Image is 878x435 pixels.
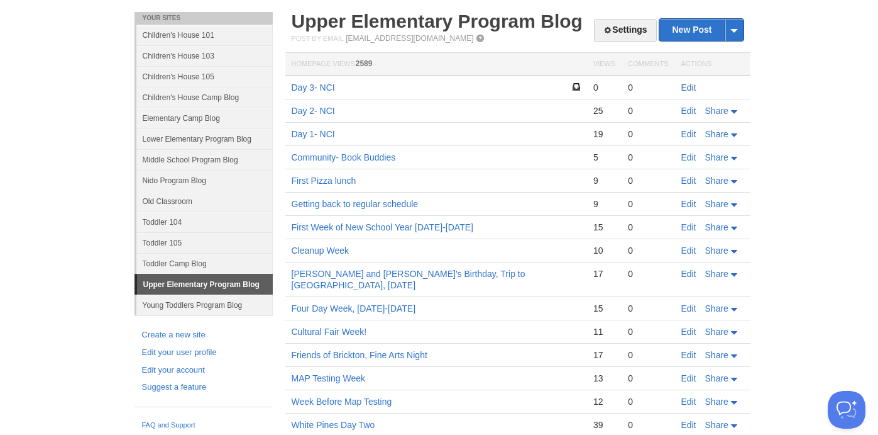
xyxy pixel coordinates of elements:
span: Share [705,199,728,209]
div: 10 [593,245,615,256]
li: Your Sites [134,12,273,25]
a: Edit [681,152,696,162]
a: Children's House 103 [136,45,273,66]
a: FAQ and Support [142,420,265,431]
div: 11 [593,326,615,337]
span: Share [705,246,728,256]
a: Edit [681,350,696,360]
span: Share [705,129,728,139]
th: Homepage Views [285,53,587,76]
a: Upper Elementary Program Blog [292,11,583,31]
div: 17 [593,349,615,361]
span: Share [705,397,728,407]
div: 12 [593,396,615,407]
div: 15 [593,303,615,314]
div: 25 [593,105,615,116]
a: Week Before Map Testing [292,397,392,407]
div: 13 [593,373,615,384]
a: Edit [681,327,696,337]
a: Lower Elementary Program Blog [136,128,273,149]
a: Toddler 105 [136,232,273,253]
div: 0 [628,222,668,233]
div: 15 [593,222,615,233]
div: 0 [628,396,668,407]
a: First Pizza lunch [292,176,356,186]
a: Middle School Program Blog [136,149,273,170]
a: Edit your account [142,364,265,377]
span: Share [705,222,728,232]
span: Share [705,350,728,360]
th: Views [587,53,622,76]
th: Comments [622,53,674,76]
a: Getting back to regular schedule [292,199,419,209]
a: Old Classroom [136,191,273,212]
a: Edit [681,82,696,93]
a: Edit [681,269,696,279]
iframe: Help Scout Beacon - Open [828,391,865,429]
a: Edit [681,373,696,383]
div: 0 [628,326,668,337]
span: Share [705,420,728,430]
span: Share [705,152,728,162]
a: Create a new site [142,329,265,342]
span: Share [705,269,728,279]
span: Share [705,303,728,314]
a: Suggest a feature [142,381,265,394]
a: Edit [681,303,696,314]
span: Share [705,106,728,116]
a: Edit [681,246,696,256]
div: 0 [628,198,668,210]
a: MAP Testing Week [292,373,366,383]
div: 19 [593,128,615,140]
a: Edit [681,129,696,139]
span: Share [705,176,728,186]
a: Nido Program Blog [136,170,273,191]
a: Four Day Week, [DATE]-[DATE] [292,303,416,314]
a: Edit [681,397,696,407]
a: Toddler 104 [136,212,273,232]
a: Edit [681,222,696,232]
a: Day 2- NCI [292,106,335,116]
a: Children's House 105 [136,66,273,87]
div: 17 [593,268,615,280]
span: 2589 [356,59,373,68]
a: Day 1- NCI [292,129,335,139]
a: White Pines Day Two [292,420,375,430]
div: 0 [628,105,668,116]
div: 0 [628,152,668,163]
span: Post by Email [292,35,344,42]
a: Cultural Fair Week! [292,327,367,337]
a: New Post [659,19,743,41]
div: 0 [593,82,615,93]
a: Young Toddlers Program Blog [136,295,273,315]
a: Toddler Camp Blog [136,253,273,274]
a: Edit [681,106,696,116]
a: Edit [681,420,696,430]
div: 0 [628,349,668,361]
a: First Week of New School Year [DATE]-[DATE] [292,222,473,232]
div: 0 [628,268,668,280]
div: 0 [628,373,668,384]
div: 39 [593,419,615,431]
a: Edit [681,199,696,209]
div: 9 [593,175,615,186]
div: 0 [628,82,668,93]
div: 0 [628,419,668,431]
a: Day 3- NCI [292,82,335,93]
div: 0 [628,128,668,140]
a: Settings [594,19,656,42]
a: Children's House Camp Blog [136,87,273,108]
a: Edit your user profile [142,346,265,359]
a: Community- Book Buddies [292,152,396,162]
a: [PERSON_NAME] and [PERSON_NAME]'s Birthday, Trip to [GEOGRAPHIC_DATA], [DATE] [292,269,525,290]
div: 0 [628,245,668,256]
a: [EMAIL_ADDRESS][DOMAIN_NAME] [346,34,473,43]
a: Friends of Brickton, Fine Arts Night [292,350,427,360]
a: Children's House 101 [136,25,273,45]
span: Share [705,327,728,337]
a: Upper Elementary Program Blog [137,274,273,295]
div: 5 [593,152,615,163]
a: Cleanup Week [292,246,349,256]
th: Actions [675,53,750,76]
a: Edit [681,176,696,186]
